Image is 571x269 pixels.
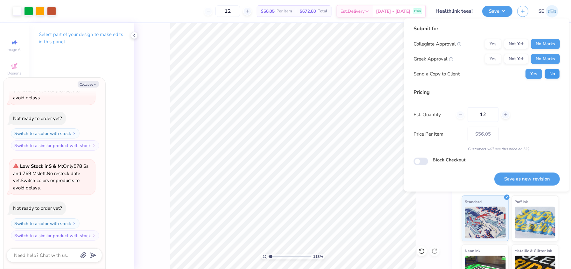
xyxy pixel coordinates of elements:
span: [DATE] - [DATE] [376,8,410,15]
button: Save as new revision [494,173,560,186]
button: Save [482,6,512,17]
span: Total [318,8,327,15]
button: Yes [485,39,501,49]
input: – – [468,107,498,122]
button: No [545,69,560,79]
span: No restock date yet. [13,170,80,184]
span: Neon Ink [465,247,480,254]
img: Switch to a color with stock [72,131,76,135]
button: Yes [485,54,501,64]
span: FREE [414,9,421,13]
span: No restock date yet. [13,80,80,94]
div: Greek Approval [414,55,453,63]
img: Puff Ink [515,207,556,238]
strong: Low Stock in S & M : [20,163,63,169]
div: Customers will see this price on HQ. [414,146,560,152]
span: Designs [7,71,21,76]
img: Shirley Evaleen B [546,5,558,18]
span: Standard [465,198,482,205]
div: Not ready to order yet? [13,205,62,211]
span: Only 578 Ss and 769 Ms left. Switch colors or products to avoid delays. [13,163,88,191]
span: $672.60 [300,8,316,15]
button: Switch to a color with stock [11,128,80,138]
img: Standard [465,207,506,238]
span: Per Item [276,8,292,15]
button: Switch to a color with stock [11,218,80,229]
span: 113 % [313,254,323,259]
p: Select part of your design to make edits in this panel [39,31,124,46]
img: Switch to a similar product with stock [92,234,96,237]
input: Untitled Design [431,5,477,18]
button: Not Yet [504,54,528,64]
span: Est. Delivery [340,8,365,15]
label: Est. Quantity [414,111,451,118]
span: SE [539,8,544,15]
div: Submit for [414,25,560,32]
span: Puff Ink [515,198,528,205]
label: Block Checkout [433,157,465,163]
span: $56.05 [261,8,275,15]
img: Switch to a similar product with stock [92,144,96,147]
button: Not Yet [504,39,528,49]
span: Metallic & Glitter Ink [515,247,552,254]
button: Switch to a similar product with stock [11,140,99,151]
label: Price Per Item [414,131,463,138]
input: – – [215,5,240,17]
button: Switch to a similar product with stock [11,230,99,241]
a: SE [539,5,558,18]
button: No Marks [531,54,560,64]
div: Collegiate Approval [414,40,462,48]
img: Switch to a color with stock [72,222,76,225]
div: Not ready to order yet? [13,115,62,122]
div: Pricing [414,88,560,96]
div: Send a Copy to Client [414,70,460,78]
button: Yes [526,69,542,79]
button: No Marks [531,39,560,49]
span: Image AI [7,47,22,52]
button: Collapse [78,81,99,88]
